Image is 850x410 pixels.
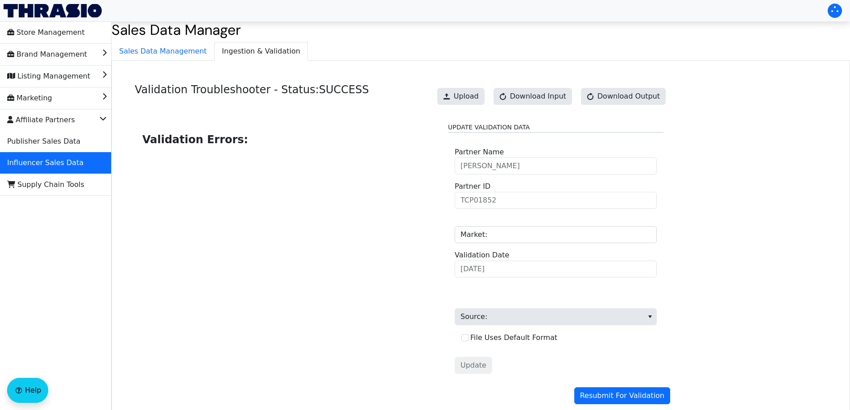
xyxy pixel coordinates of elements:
[510,91,566,102] span: Download Input
[7,113,75,127] span: Affiliate Partners
[7,378,48,403] button: Help floatingactionbutton
[493,88,572,105] button: Download Input
[574,387,670,404] button: Resubmit For Validation
[7,178,84,192] span: Supply Chain Tools
[470,333,557,342] label: File Uses Default Format
[437,88,485,105] button: Upload
[142,132,434,148] h2: Validation Errors:
[597,91,660,102] span: Download Output
[581,88,666,105] button: Download Output
[580,390,664,401] span: Resubmit For Validation
[25,385,41,396] span: Help
[7,69,90,83] span: Listing Management
[643,309,656,325] button: select
[7,91,52,105] span: Marketing
[4,4,102,17] img: Thrasio Logo
[112,42,214,60] span: Sales Data Management
[455,308,657,325] span: Source:
[7,47,87,62] span: Brand Management
[455,250,509,261] label: Validation Date
[454,91,479,102] span: Upload
[455,147,504,157] label: Partner Name
[135,83,369,112] h4: Validation Troubleshooter - Status: SUCCESS
[112,21,850,38] h2: Sales Data Manager
[7,156,83,170] span: Influencer Sales Data
[215,42,307,60] span: Ingestion & Validation
[7,134,80,149] span: Publisher Sales Data
[7,25,85,40] span: Store Management
[448,123,663,133] legend: Update Validation Data
[455,181,490,192] label: Partner ID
